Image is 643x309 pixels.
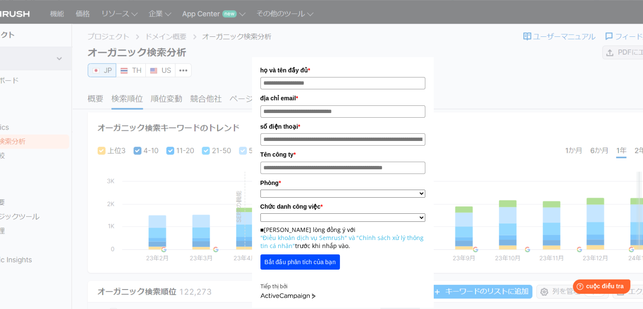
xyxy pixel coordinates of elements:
font: ■[PERSON_NAME] lòng đồng ý với [260,226,356,234]
font: họ và tên đầy đủ [260,67,308,74]
button: Bắt đầu phân tích của bạn [260,254,340,270]
font: địa chỉ email [260,95,296,102]
a: "Điều khoản dịch vụ Semrush" và [260,234,355,242]
iframe: Trợ giúp trình khởi chạy tiện ích [568,276,634,300]
font: Bắt đầu phân tích của bạn [265,259,336,265]
font: Chức danh công việc [260,203,320,210]
font: số điện thoại [260,123,298,130]
font: Phòng [260,179,279,186]
font: Tiếp thị bởi [260,283,287,290]
a: "Chính sách xử lý thông tin cá nhân" [260,234,424,250]
font: trước khi nhấp vào. [295,242,350,250]
font: Tên công ty [260,151,294,158]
